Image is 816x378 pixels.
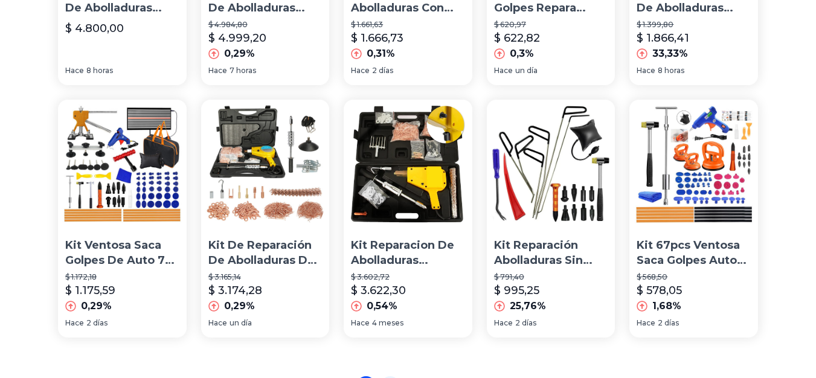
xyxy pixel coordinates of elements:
[515,66,538,75] span: un día
[637,238,751,268] p: Kit 67pcs Ventosa Saca Golpes Auto Reparador Abolladura Coch
[58,100,187,228] img: Kit Ventosa Saca Golpes De Auto 73 Pcs Ventosas Abolladuras
[208,282,262,299] p: $ 3.174,28
[351,30,403,46] p: $ 1.666,73
[515,318,536,328] span: 2 días
[208,30,266,46] p: $ 4.999,20
[494,20,608,30] p: $ 620,97
[351,66,370,75] span: Hace
[367,299,397,313] p: 0,54%
[351,238,465,268] p: Kit Reparacion De Abolladuras Soldador Con Puñeta Carroceria
[637,318,655,328] span: Hace
[344,100,472,338] a: Kit Reparacion De Abolladuras Soldador Con Puñeta CarroceriaKit Reparacion De Abolladuras Soldado...
[494,282,539,299] p: $ 995,25
[629,100,758,228] img: Kit 67pcs Ventosa Saca Golpes Auto Reparador Abolladura Coch
[208,238,323,268] p: Kit De Reparación De Abolladuras De Soldador De 110 V Para C
[658,66,684,75] span: 8 horas
[224,299,255,313] p: 0,29%
[637,272,751,282] p: $ 568,50
[86,66,113,75] span: 8 horas
[652,46,688,61] p: 33,33%
[65,238,179,268] p: Kit Ventosa Saca Golpes De Auto 73 Pcs Ventosas Abolladuras
[351,282,406,299] p: $ 3.622,30
[230,66,256,75] span: 7 horas
[230,318,252,328] span: un día
[65,272,179,282] p: $ 1.172,18
[658,318,679,328] span: 2 días
[208,272,323,282] p: $ 3.165,14
[58,100,187,338] a: Kit Ventosa Saca Golpes De Auto 73 Pcs Ventosas AbolladurasKit Ventosa Saca Golpes De Auto 73 Pcs...
[201,100,330,338] a: Kit De Reparación De Abolladuras De Soldador De 110 V Para CKit De Reparación De Abolladuras De S...
[351,20,465,30] p: $ 1.661,63
[65,20,124,37] p: $ 4.800,00
[372,66,393,75] span: 2 días
[629,100,758,338] a: Kit 67pcs Ventosa Saca Golpes Auto Reparador Abolladura CochKit 67pcs Ventosa Saca Golpes Auto Re...
[652,299,681,313] p: 1,68%
[65,318,84,328] span: Hace
[637,20,751,30] p: $ 1.399,80
[201,100,330,228] img: Kit De Reparación De Abolladuras De Soldador De 110 V Para C
[65,282,115,299] p: $ 1.175,59
[637,282,682,299] p: $ 578,05
[637,66,655,75] span: Hace
[494,318,513,328] span: Hace
[208,66,227,75] span: Hace
[65,66,84,75] span: Hace
[637,30,689,46] p: $ 1.866,41
[494,272,608,282] p: $ 791,40
[344,100,472,228] img: Kit Reparacion De Abolladuras Soldador Con Puñeta Carroceria
[351,272,465,282] p: $ 3.602,72
[224,46,255,61] p: 0,29%
[487,100,615,228] img: Kit Reparación Abolladuras Sin Dañar Pintura Varillas Y Tabs
[494,30,540,46] p: $ 622,82
[494,238,608,268] p: Kit Reparación Abolladuras Sin Dañar Pintura [PERSON_NAME] Y Tabs
[367,46,395,61] p: 0,31%
[86,318,108,328] span: 2 días
[510,46,534,61] p: 0,3%
[510,299,546,313] p: 25,76%
[494,66,513,75] span: Hace
[487,100,615,338] a: Kit Reparación Abolladuras Sin Dañar Pintura Varillas Y TabsKit Reparación Abolladuras Sin Dañar ...
[351,318,370,328] span: Hace
[81,299,112,313] p: 0,29%
[208,318,227,328] span: Hace
[208,20,323,30] p: $ 4.984,80
[372,318,403,328] span: 4 meses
